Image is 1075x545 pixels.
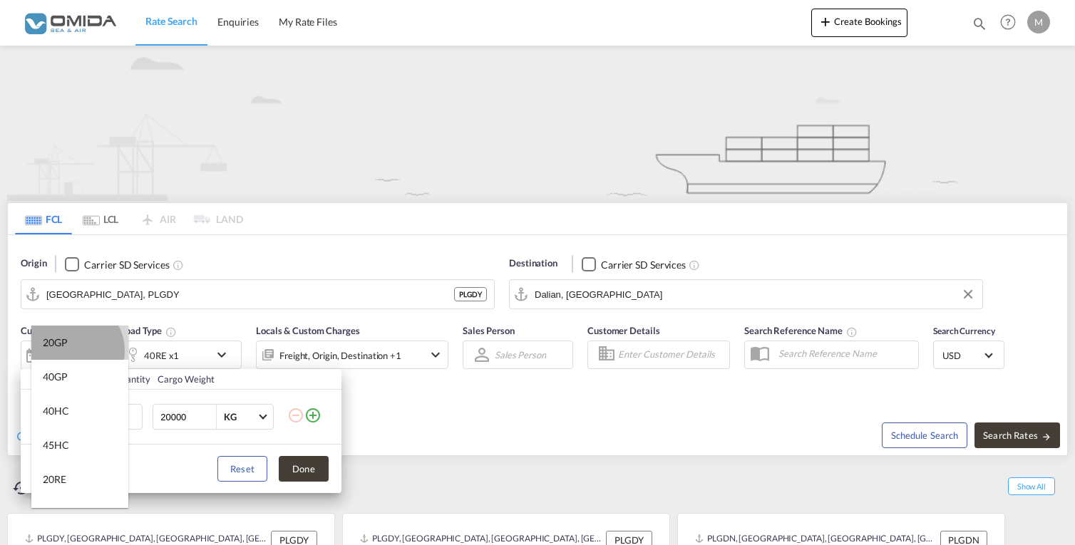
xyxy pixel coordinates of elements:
div: 40GP [43,370,68,384]
div: 20RE [43,472,66,487]
div: 40RE [43,507,66,521]
div: 40HC [43,404,69,418]
div: 20GP [43,336,68,350]
div: 45HC [43,438,69,452]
